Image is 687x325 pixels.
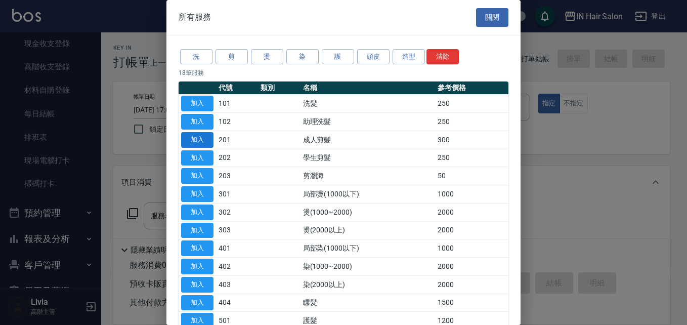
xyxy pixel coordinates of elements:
[435,294,508,312] td: 1500
[286,49,319,65] button: 染
[300,131,436,149] td: 成人剪髮
[179,12,211,22] span: 所有服務
[216,275,258,294] td: 403
[435,203,508,221] td: 2000
[216,113,258,131] td: 102
[180,49,212,65] button: 洗
[300,239,436,258] td: 局部染(1000以下)
[216,203,258,221] td: 302
[435,185,508,204] td: 1000
[435,258,508,276] td: 2000
[300,294,436,312] td: 瞟髮
[300,221,436,239] td: 燙(2000以上)
[181,186,213,202] button: 加入
[258,82,300,95] th: 類別
[216,149,258,167] td: 202
[322,49,354,65] button: 護
[300,258,436,276] td: 染(1000~2000)
[181,132,213,148] button: 加入
[181,240,213,256] button: 加入
[216,131,258,149] td: 201
[181,259,213,274] button: 加入
[216,294,258,312] td: 404
[435,221,508,239] td: 2000
[300,203,436,221] td: 燙(1000~2000)
[181,150,213,166] button: 加入
[251,49,283,65] button: 燙
[357,49,390,65] button: 頭皮
[435,149,508,167] td: 250
[393,49,425,65] button: 造型
[476,8,508,27] button: 關閉
[435,95,508,113] td: 250
[435,167,508,185] td: 50
[216,167,258,185] td: 203
[181,114,213,130] button: 加入
[300,167,436,185] td: 剪瀏海
[435,239,508,258] td: 1000
[435,82,508,95] th: 參考價格
[181,223,213,238] button: 加入
[426,49,459,65] button: 清除
[179,68,508,77] p: 18 筆服務
[216,239,258,258] td: 401
[300,185,436,204] td: 局部燙(1000以下)
[300,149,436,167] td: 學生剪髮
[216,221,258,239] td: 303
[435,275,508,294] td: 2000
[181,168,213,184] button: 加入
[435,131,508,149] td: 300
[216,82,258,95] th: 代號
[216,49,248,65] button: 剪
[300,95,436,113] td: 洗髮
[300,82,436,95] th: 名稱
[216,185,258,204] td: 301
[181,277,213,293] button: 加入
[181,96,213,111] button: 加入
[435,113,508,131] td: 250
[181,205,213,220] button: 加入
[216,95,258,113] td: 101
[300,275,436,294] td: 染(2000以上)
[300,113,436,131] td: 助理洗髮
[216,258,258,276] td: 402
[181,295,213,311] button: 加入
